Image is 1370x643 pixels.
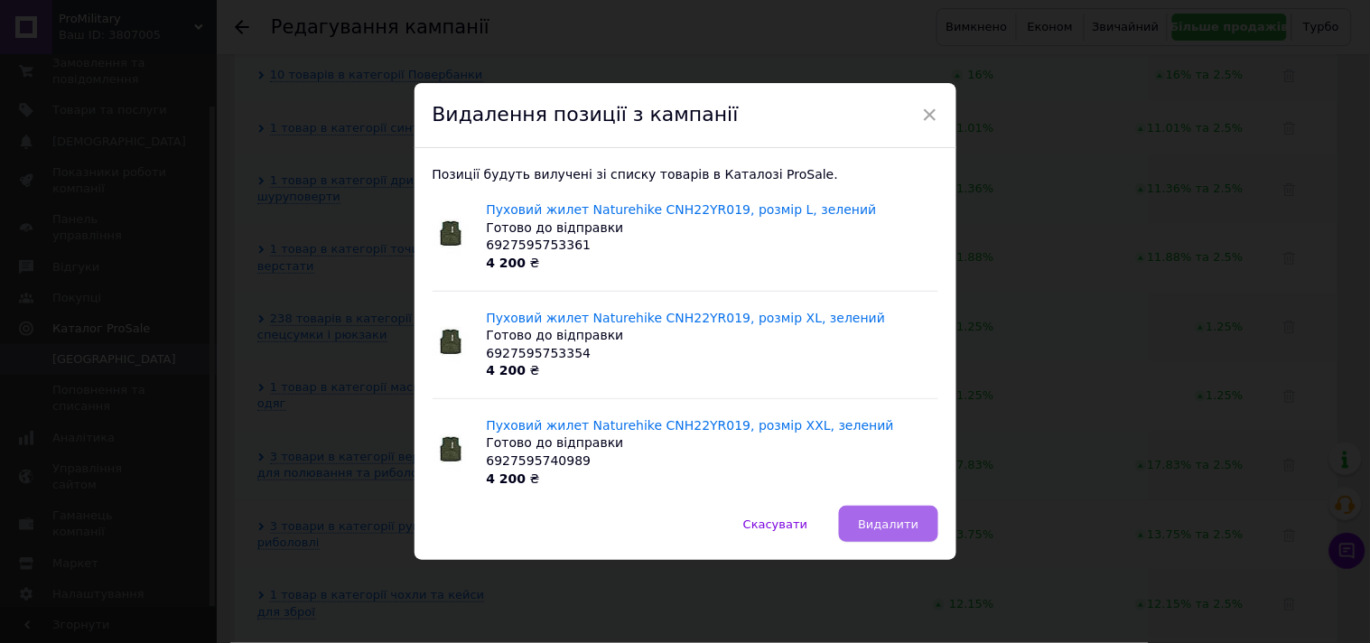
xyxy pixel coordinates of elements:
div: Готово до відправки [487,434,938,452]
div: ₴ [487,255,938,273]
a: Пуховий жилет Naturehike CNH22YR019, розмір XL, зелений [487,311,886,325]
b: 4 200 [487,363,527,377]
span: Скасувати [743,517,807,531]
a: Пуховий жилет Naturehike CNH22YR019, розмір XXL, зелений [487,418,894,433]
span: 6927595740989 [487,453,592,468]
div: ₴ [487,362,938,380]
div: Готово до відправки [487,327,938,345]
button: Видалити [839,506,937,542]
span: 6927595753354 [487,346,592,360]
img: Пуховий жилет Naturehike CNH22YR019, розмір L, зелений [433,219,469,255]
a: Пуховий жилет Naturehike CNH22YR019, розмір L, зелений [487,202,877,217]
b: 4 200 [487,256,527,270]
div: Позиції будуть вилучені зі списку товарів в Каталозі ProSale. [415,148,956,507]
img: Пуховий жилет Naturehike CNH22YR019, розмір XL, зелений [433,327,469,363]
span: Видалити [858,517,918,531]
div: Видалення позиції з кампанії [415,83,956,148]
span: × [922,99,938,130]
button: Скасувати [724,506,826,542]
span: 6927595753361 [487,238,592,252]
div: Готово до відправки [487,219,938,238]
div: ₴ [487,471,938,489]
img: Пуховий жилет Naturehike CNH22YR019, розмір XXL, зелений [433,434,469,471]
b: 4 200 [487,471,527,486]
